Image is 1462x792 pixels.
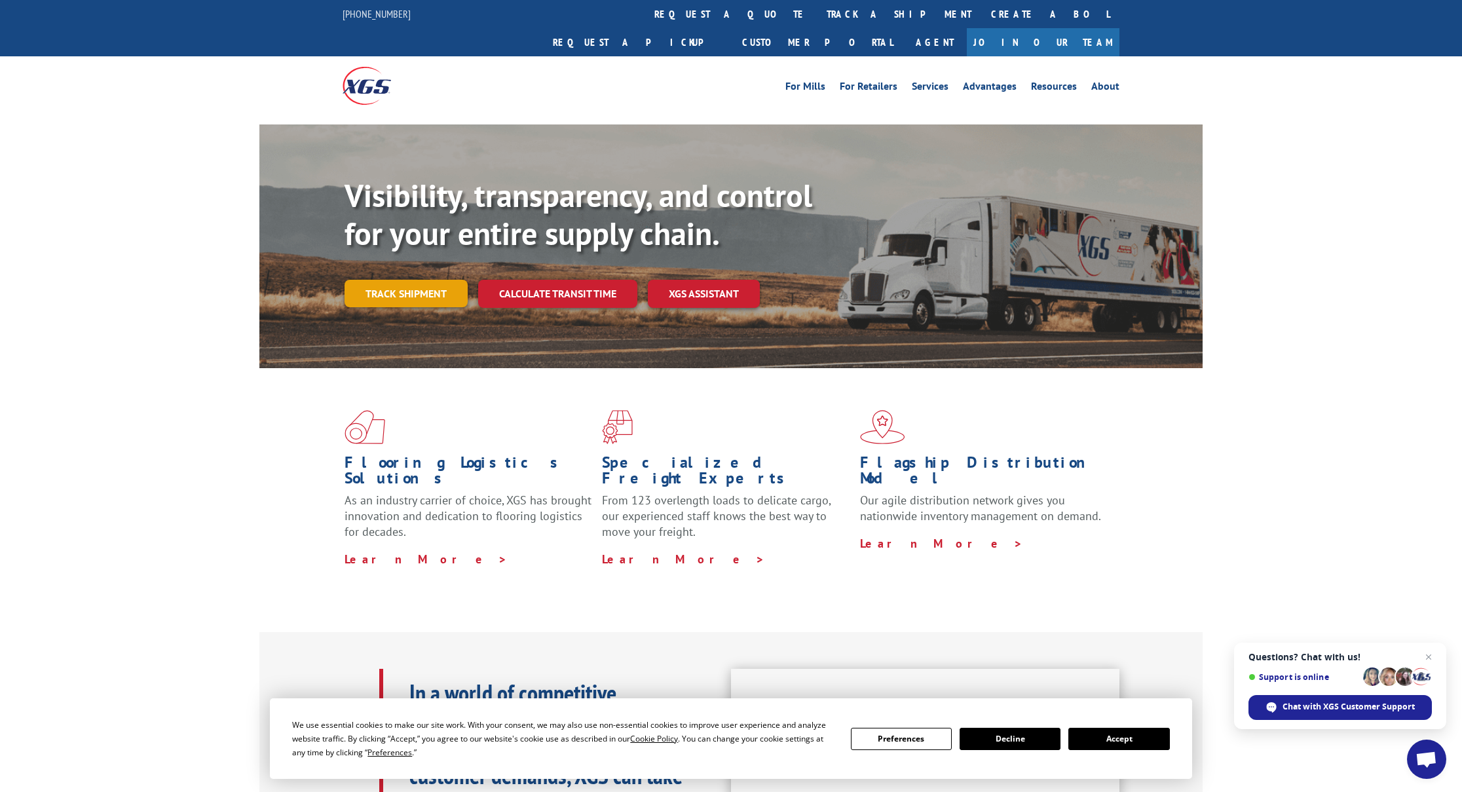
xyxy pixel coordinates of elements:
[963,81,1017,96] a: Advantages
[860,455,1108,493] h1: Flagship Distribution Model
[345,455,592,493] h1: Flooring Logistics Solutions
[602,552,765,567] a: Learn More >
[1248,695,1432,720] div: Chat with XGS Customer Support
[967,28,1119,56] a: Join Our Team
[1091,81,1119,96] a: About
[292,718,834,759] div: We use essential cookies to make our site work. With your consent, we may also use non-essential ...
[478,280,637,308] a: Calculate transit time
[1068,728,1169,750] button: Accept
[860,410,905,444] img: xgs-icon-flagship-distribution-model-red
[903,28,967,56] a: Agent
[851,728,952,750] button: Preferences
[345,410,385,444] img: xgs-icon-total-supply-chain-intelligence-red
[602,455,850,493] h1: Specialized Freight Experts
[345,552,508,567] a: Learn More >
[345,493,591,539] span: As an industry carrier of choice, XGS has brought innovation and dedication to flooring logistics...
[840,81,897,96] a: For Retailers
[1031,81,1077,96] a: Resources
[343,7,411,20] a: [PHONE_NUMBER]
[602,410,633,444] img: xgs-icon-focused-on-flooring-red
[1283,701,1415,713] span: Chat with XGS Customer Support
[1248,672,1359,682] span: Support is online
[912,81,948,96] a: Services
[1248,652,1432,662] span: Questions? Chat with us!
[1421,649,1436,665] span: Close chat
[602,493,850,551] p: From 123 overlength loads to delicate cargo, our experienced staff knows the best way to move you...
[367,747,412,758] span: Preferences
[543,28,732,56] a: Request a pickup
[270,698,1192,779] div: Cookie Consent Prompt
[785,81,825,96] a: For Mills
[732,28,903,56] a: Customer Portal
[860,493,1101,523] span: Our agile distribution network gives you nationwide inventory management on demand.
[648,280,760,308] a: XGS ASSISTANT
[345,280,468,307] a: Track shipment
[860,536,1023,551] a: Learn More >
[960,728,1060,750] button: Decline
[630,733,678,744] span: Cookie Policy
[345,175,812,254] b: Visibility, transparency, and control for your entire supply chain.
[1407,740,1446,779] div: Open chat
